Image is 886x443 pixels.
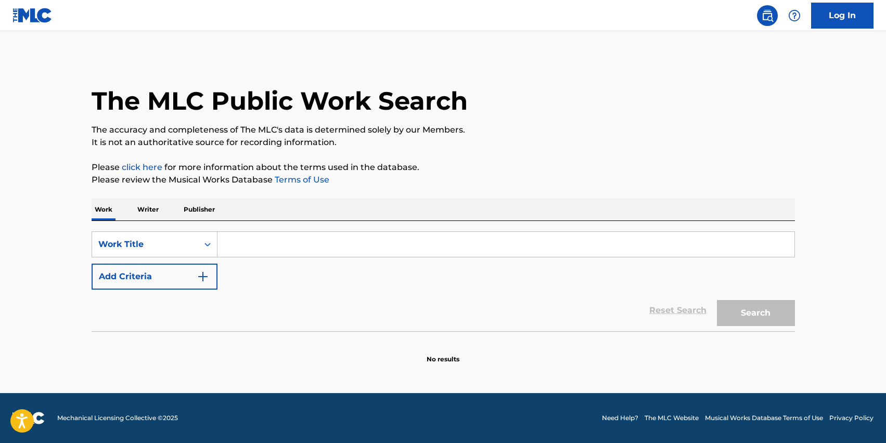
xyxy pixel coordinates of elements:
[834,393,886,443] iframe: Chat Widget
[57,413,178,423] span: Mechanical Licensing Collective © 2025
[811,3,874,29] a: Log In
[645,413,699,423] a: The MLC Website
[602,413,638,423] a: Need Help?
[92,136,795,149] p: It is not an authoritative source for recording information.
[92,124,795,136] p: The accuracy and completeness of The MLC's data is determined solely by our Members.
[181,199,218,220] p: Publisher
[784,5,805,26] div: Help
[761,9,774,22] img: search
[92,85,468,116] h1: The MLC Public Work Search
[92,199,115,220] p: Work
[98,238,192,251] div: Work Title
[273,175,329,185] a: Terms of Use
[92,231,795,331] form: Search Form
[12,8,53,23] img: MLC Logo
[122,162,162,172] a: click here
[829,413,874,423] a: Privacy Policy
[92,161,795,174] p: Please for more information about the terms used in the database.
[92,174,795,186] p: Please review the Musical Works Database
[134,199,162,220] p: Writer
[12,412,45,424] img: logo
[92,264,217,290] button: Add Criteria
[757,5,778,26] a: Public Search
[705,413,823,423] a: Musical Works Database Terms of Use
[788,9,801,22] img: help
[427,342,459,364] p: No results
[197,270,209,283] img: 9d2ae6d4665cec9f34b9.svg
